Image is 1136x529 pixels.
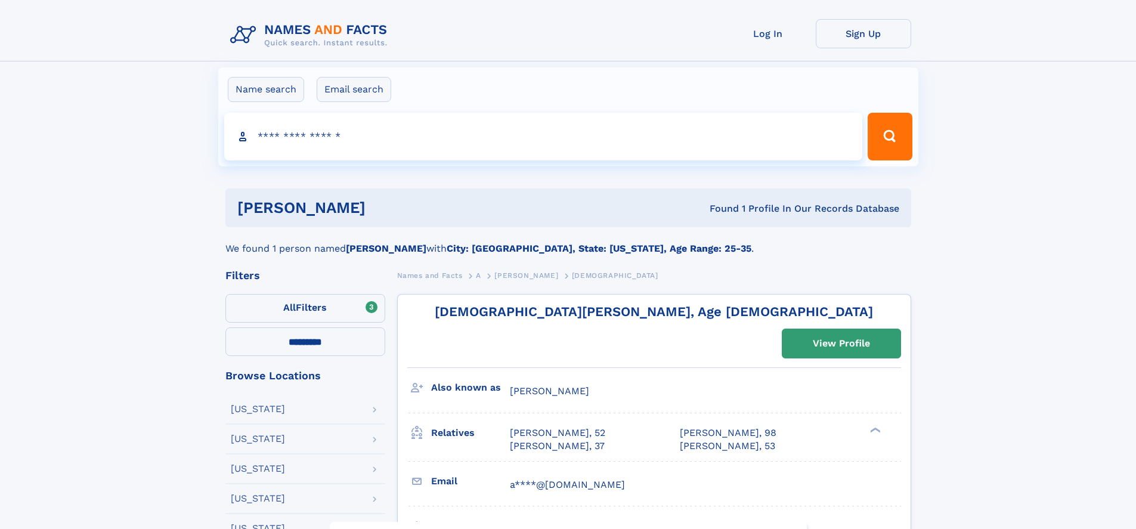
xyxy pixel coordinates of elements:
[680,426,776,440] a: [PERSON_NAME], 98
[317,77,391,102] label: Email search
[447,243,751,254] b: City: [GEOGRAPHIC_DATA], State: [US_STATE], Age Range: 25-35
[225,19,397,51] img: Logo Names and Facts
[225,270,385,281] div: Filters
[816,19,911,48] a: Sign Up
[537,202,899,215] div: Found 1 Profile In Our Records Database
[435,304,873,319] a: [DEMOGRAPHIC_DATA][PERSON_NAME], Age [DEMOGRAPHIC_DATA]
[476,268,481,283] a: A
[397,268,463,283] a: Names and Facts
[813,330,870,357] div: View Profile
[231,434,285,444] div: [US_STATE]
[867,426,881,434] div: ❯
[224,113,863,160] input: search input
[231,464,285,474] div: [US_STATE]
[431,471,510,491] h3: Email
[225,227,911,256] div: We found 1 person named with .
[228,77,304,102] label: Name search
[510,426,605,440] a: [PERSON_NAME], 52
[476,271,481,280] span: A
[510,440,605,453] a: [PERSON_NAME], 37
[494,268,558,283] a: [PERSON_NAME]
[431,423,510,443] h3: Relatives
[225,370,385,381] div: Browse Locations
[231,404,285,414] div: [US_STATE]
[720,19,816,48] a: Log In
[231,494,285,503] div: [US_STATE]
[237,200,538,215] h1: [PERSON_NAME]
[868,113,912,160] button: Search Button
[431,378,510,398] h3: Also known as
[283,302,296,313] span: All
[680,440,775,453] a: [PERSON_NAME], 53
[225,294,385,323] label: Filters
[572,271,658,280] span: [DEMOGRAPHIC_DATA]
[346,243,426,254] b: [PERSON_NAME]
[494,271,558,280] span: [PERSON_NAME]
[510,385,589,397] span: [PERSON_NAME]
[782,329,900,358] a: View Profile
